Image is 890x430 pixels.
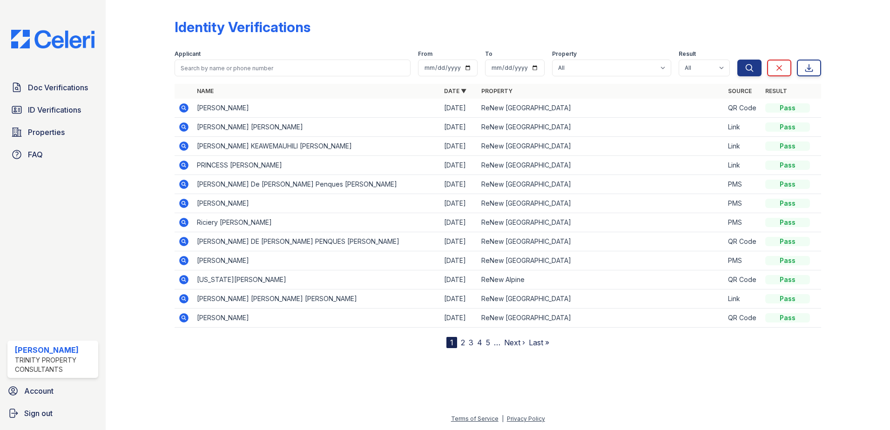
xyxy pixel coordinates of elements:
td: QR Code [724,232,762,251]
div: Pass [765,103,810,113]
td: Riciery [PERSON_NAME] [193,213,440,232]
span: Account [24,385,54,396]
div: Pass [765,141,810,151]
a: Terms of Service [451,415,499,422]
div: [PERSON_NAME] [15,344,94,356]
td: QR Code [724,99,762,118]
img: CE_Logo_Blue-a8612792a0a2168367f1c8372b55b34899dd931a85d93a1a3d3e32e68fde9ad4.png [4,30,102,48]
td: ReNew [GEOGRAPHIC_DATA] [478,156,725,175]
label: Applicant [175,50,201,58]
td: ReNew [GEOGRAPHIC_DATA] [478,232,725,251]
a: Source [728,87,752,94]
div: Pass [765,122,810,132]
a: ID Verifications [7,101,98,119]
a: Next › [504,338,525,347]
a: 4 [477,338,482,347]
a: Date ▼ [444,87,466,94]
a: 3 [469,338,473,347]
div: 1 [446,337,457,348]
td: Link [724,156,762,175]
label: To [485,50,492,58]
td: ReNew [GEOGRAPHIC_DATA] [478,309,725,328]
td: ReNew [GEOGRAPHIC_DATA] [478,99,725,118]
td: [PERSON_NAME] [193,309,440,328]
label: Property [552,50,577,58]
td: [DATE] [440,251,478,270]
a: Privacy Policy [507,415,545,422]
td: [DATE] [440,156,478,175]
td: [DATE] [440,194,478,213]
td: ReNew [GEOGRAPHIC_DATA] [478,118,725,137]
td: [PERSON_NAME] [PERSON_NAME] [193,118,440,137]
a: Property [481,87,512,94]
td: [DATE] [440,309,478,328]
div: Pass [765,199,810,208]
td: [DATE] [440,175,478,194]
label: From [418,50,432,58]
div: Identity Verifications [175,19,310,35]
label: Result [679,50,696,58]
td: ReNew [GEOGRAPHIC_DATA] [478,251,725,270]
a: FAQ [7,145,98,164]
input: Search by name or phone number [175,60,411,76]
td: QR Code [724,270,762,289]
td: PMS [724,213,762,232]
a: 5 [486,338,490,347]
td: PMS [724,194,762,213]
div: Pass [765,237,810,246]
span: … [494,337,500,348]
div: Pass [765,313,810,322]
td: PMS [724,251,762,270]
td: Link [724,118,762,137]
td: ReNew Alpine [478,270,725,289]
a: Doc Verifications [7,78,98,97]
td: [US_STATE][PERSON_NAME] [193,270,440,289]
span: Sign out [24,408,53,419]
span: Properties [28,127,65,138]
td: ReNew [GEOGRAPHIC_DATA] [478,137,725,156]
div: | [502,415,504,422]
td: [DATE] [440,270,478,289]
td: [PERSON_NAME] De [PERSON_NAME] Penques [PERSON_NAME] [193,175,440,194]
div: Trinity Property Consultants [15,356,94,374]
span: Doc Verifications [28,82,88,93]
a: Last » [529,338,549,347]
span: FAQ [28,149,43,160]
td: [DATE] [440,289,478,309]
div: Pass [765,161,810,170]
td: [DATE] [440,99,478,118]
a: Properties [7,123,98,141]
td: Link [724,137,762,156]
a: Name [197,87,214,94]
td: [PERSON_NAME] KEAWEMAUHILI [PERSON_NAME] [193,137,440,156]
td: [PERSON_NAME] [193,194,440,213]
td: ReNew [GEOGRAPHIC_DATA] [478,213,725,232]
span: ID Verifications [28,104,81,115]
div: Pass [765,218,810,227]
td: [PERSON_NAME] [193,251,440,270]
td: [PERSON_NAME] DE [PERSON_NAME] PENQUES [PERSON_NAME] [193,232,440,251]
div: Pass [765,180,810,189]
td: ReNew [GEOGRAPHIC_DATA] [478,194,725,213]
td: [DATE] [440,137,478,156]
td: [PERSON_NAME] [PERSON_NAME] [PERSON_NAME] [193,289,440,309]
a: Sign out [4,404,102,423]
td: [DATE] [440,118,478,137]
a: 2 [461,338,465,347]
td: ReNew [GEOGRAPHIC_DATA] [478,289,725,309]
td: PMS [724,175,762,194]
td: PRINCESS [PERSON_NAME] [193,156,440,175]
div: Pass [765,294,810,303]
td: [DATE] [440,232,478,251]
div: Pass [765,275,810,284]
td: QR Code [724,309,762,328]
a: Account [4,382,102,400]
td: [DATE] [440,213,478,232]
div: Pass [765,256,810,265]
td: ReNew [GEOGRAPHIC_DATA] [478,175,725,194]
td: [PERSON_NAME] [193,99,440,118]
td: Link [724,289,762,309]
a: Result [765,87,787,94]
